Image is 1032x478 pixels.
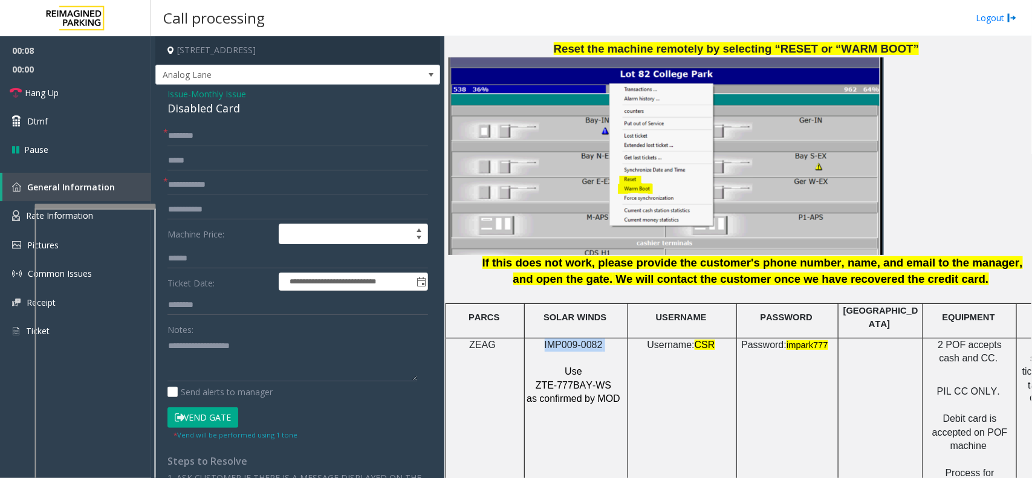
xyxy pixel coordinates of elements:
span: Use [565,366,582,376]
span: Ticket [26,325,50,337]
span: Common Issues [28,268,92,279]
span: ZTE-777BAY-WS [536,380,611,390]
label: Notes: [167,319,193,336]
span: i [787,340,789,350]
span: Monthly Issue [191,88,246,100]
span: Reset the machine remotely by selecting “RESET or “WARM BOOT” [554,42,919,55]
span: Dtmf [27,115,48,128]
span: Receipt [27,297,56,308]
span: General Information [27,181,115,193]
span: USERNAME [656,312,707,322]
span: Password: [741,340,787,350]
img: 6a5207beee5048beaeece4d904780550.jpg [449,57,884,255]
h4: [STREET_ADDRESS] [155,36,440,65]
span: PIL CC ONLY. [937,386,1000,396]
span: Pictures [27,239,59,251]
label: Send alerts to manager [167,386,273,398]
h3: Call processing [157,3,271,33]
span: Rate Information [26,210,93,221]
label: Machine Price: [164,224,276,244]
span: mpark777 [789,340,828,350]
span: If this does not work, please provide the customer's phone number, name, and email to the manager... [482,256,1023,285]
span: PASSWORD [761,312,813,322]
span: Decrease value [411,234,427,244]
span: Debit card is accepted on POF machine [932,413,1008,451]
span: - [188,88,246,100]
span: [GEOGRAPHIC_DATA] [843,306,918,329]
a: Logout [976,11,1017,24]
span: Toggle popup [414,273,427,290]
span: IMP009-0082 [545,340,603,350]
span: Analog Lane [156,65,383,85]
span: ZEAG [469,340,496,350]
span: Pause [24,143,48,156]
img: 'icon' [12,326,20,337]
span: 2 POF accepts cash and CC. [938,340,1002,363]
a: General Information [2,173,151,201]
img: 'icon' [12,241,21,249]
div: Disabled Card [167,100,428,117]
label: Ticket Date: [164,273,276,291]
span: SOLAR WINDS [544,312,606,322]
span: PARCS [469,312,499,322]
img: logout [1007,11,1017,24]
span: CSR [695,340,715,350]
span: as confirmed by MOD [527,393,620,404]
img: 'icon' [12,269,22,279]
button: Vend Gate [167,407,238,428]
img: 'icon' [12,210,20,221]
span: Username: [647,340,695,350]
small: Vend will be performed using 1 tone [174,430,297,439]
span: EQUIPMENT [943,312,995,322]
span: Hang Up [25,86,59,99]
span: We will contact the customer once we have recovered the credit card. [616,273,989,285]
img: 'icon' [12,182,21,192]
span: Issue [167,88,188,100]
h4: Steps to Resolve [167,456,428,467]
img: 'icon' [12,299,21,306]
span: Increase value [411,224,427,234]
